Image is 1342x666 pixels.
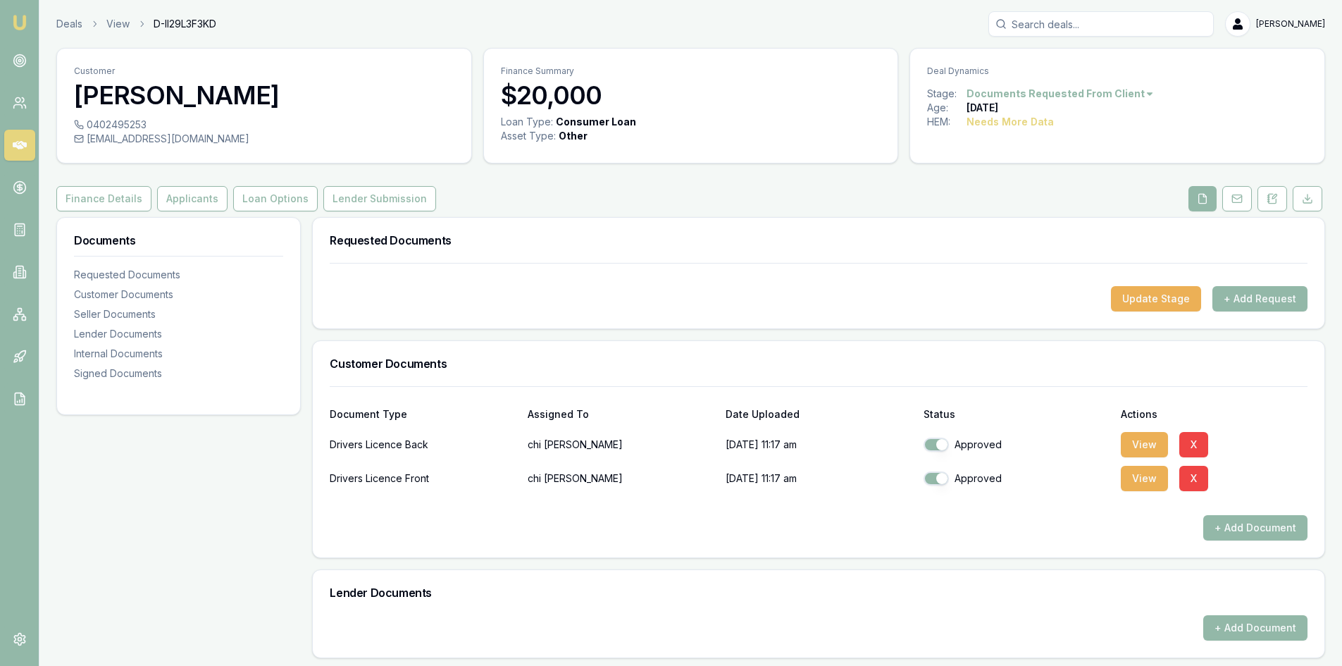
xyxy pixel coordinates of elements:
[74,66,454,77] p: Customer
[1203,615,1307,641] button: + Add Document
[501,115,553,129] div: Loan Type:
[74,268,283,282] div: Requested Documents
[967,115,1054,129] div: Needs More Data
[330,358,1307,369] h3: Customer Documents
[230,186,321,211] a: Loan Options
[56,17,216,31] nav: breadcrumb
[1121,432,1168,457] button: View
[1203,515,1307,541] button: + Add Document
[501,81,881,109] h3: $20,000
[74,132,454,146] div: [EMAIL_ADDRESS][DOMAIN_NAME]
[1256,18,1325,30] span: [PERSON_NAME]
[1121,409,1307,419] div: Actions
[74,288,283,302] div: Customer Documents
[927,66,1307,77] p: Deal Dynamics
[988,11,1214,37] input: Search deals
[56,186,154,211] a: Finance Details
[323,186,436,211] button: Lender Submission
[56,17,82,31] a: Deals
[528,464,714,493] p: chi [PERSON_NAME]
[330,431,516,459] div: Drivers Licence Back
[157,186,228,211] button: Applicants
[74,327,283,341] div: Lender Documents
[74,235,283,246] h3: Documents
[321,186,439,211] a: Lender Submission
[11,14,28,31] img: emu-icon-u.png
[924,471,1110,486] div: Approved
[330,587,1307,598] h3: Lender Documents
[927,101,967,115] div: Age:
[501,66,881,77] p: Finance Summary
[154,186,230,211] a: Applicants
[924,438,1110,452] div: Approved
[330,235,1307,246] h3: Requested Documents
[74,118,454,132] div: 0402495253
[56,186,151,211] button: Finance Details
[556,115,636,129] div: Consumer Loan
[330,409,516,419] div: Document Type
[967,101,998,115] div: [DATE]
[726,409,912,419] div: Date Uploaded
[1179,432,1208,457] button: X
[528,409,714,419] div: Assigned To
[927,115,967,129] div: HEM:
[726,464,912,493] p: [DATE] 11:17 am
[559,129,588,143] div: Other
[967,87,1155,101] button: Documents Requested From Client
[154,17,216,31] span: D-II29L3F3KD
[74,347,283,361] div: Internal Documents
[1179,466,1208,491] button: X
[74,366,283,381] div: Signed Documents
[74,81,454,109] h3: [PERSON_NAME]
[1111,286,1201,312] button: Update Stage
[1121,466,1168,491] button: View
[74,307,283,321] div: Seller Documents
[501,129,556,143] div: Asset Type :
[330,464,516,493] div: Drivers Licence Front
[233,186,318,211] button: Loan Options
[1212,286,1307,312] button: + Add Request
[927,87,967,101] div: Stage:
[106,17,130,31] a: View
[528,431,714,459] p: chi [PERSON_NAME]
[924,409,1110,419] div: Status
[726,431,912,459] p: [DATE] 11:17 am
